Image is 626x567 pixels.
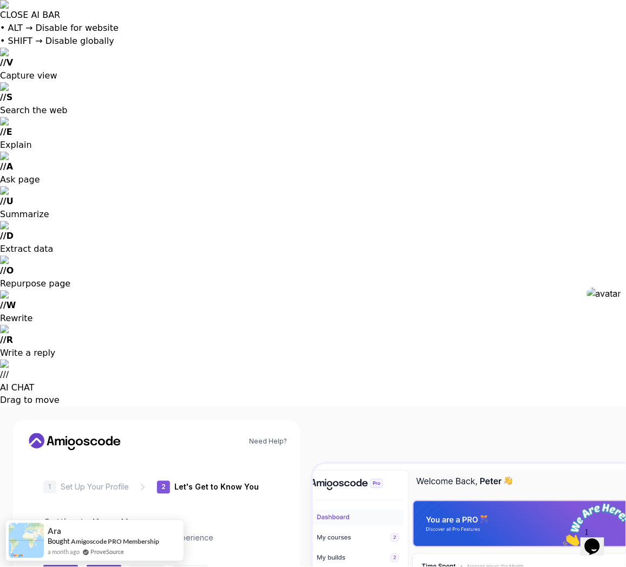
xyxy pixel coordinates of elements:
[43,516,270,531] h2: Getting to Know You
[26,433,123,451] a: Home link
[71,538,159,546] a: Amigoscode PRO Membership
[48,527,61,536] span: Ara
[4,4,71,47] img: Chat attention grabber
[48,537,70,546] span: Bought
[174,482,259,493] p: Let's Get to Know You
[249,438,287,446] a: Need Help?
[559,499,626,551] iframe: chat widget
[161,484,166,491] p: 2
[61,482,129,493] p: Set Up Your Profile
[9,523,44,558] img: provesource social proof notification image
[4,4,9,14] span: 1
[49,484,51,491] p: 1
[90,548,124,557] a: ProveSource
[48,548,80,557] span: a month ago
